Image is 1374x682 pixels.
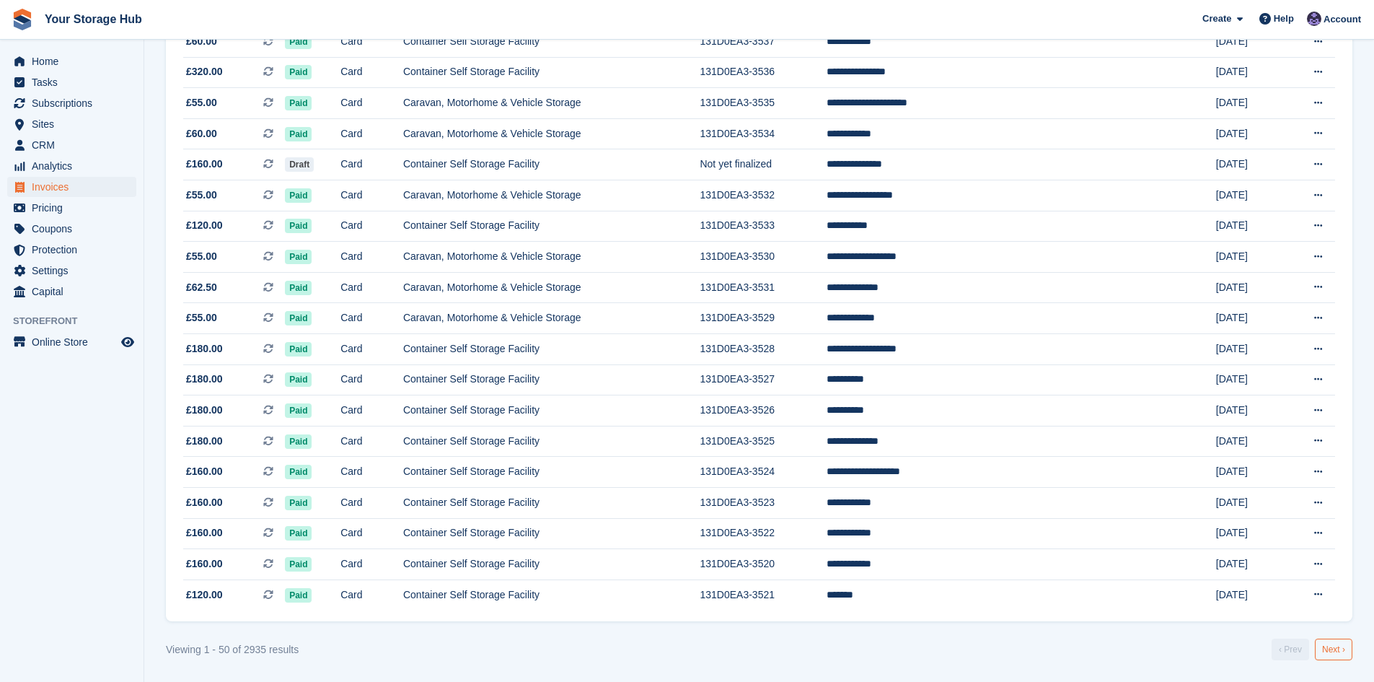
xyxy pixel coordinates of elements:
[700,580,827,610] td: 131D0EA3-3521
[32,51,118,71] span: Home
[186,218,223,233] span: £120.00
[1216,488,1285,519] td: [DATE]
[186,372,223,387] span: £180.00
[186,34,217,49] span: £60.00
[1216,180,1285,211] td: [DATE]
[340,57,403,88] td: Card
[340,180,403,211] td: Card
[285,588,312,603] span: Paid
[1216,57,1285,88] td: [DATE]
[700,211,827,242] td: 131D0EA3-3533
[403,457,700,488] td: Container Self Storage Facility
[186,95,217,110] span: £55.00
[700,457,827,488] td: 131D0EA3-3524
[340,118,403,149] td: Card
[186,280,217,295] span: £62.50
[1216,457,1285,488] td: [DATE]
[186,587,223,603] span: £120.00
[1307,12,1321,26] img: Liam Beddard
[700,426,827,457] td: 131D0EA3-3525
[1216,211,1285,242] td: [DATE]
[7,219,136,239] a: menu
[1216,88,1285,119] td: [DATE]
[32,198,118,218] span: Pricing
[700,364,827,395] td: 131D0EA3-3527
[285,35,312,49] span: Paid
[32,219,118,239] span: Coupons
[186,249,217,264] span: £55.00
[403,211,700,242] td: Container Self Storage Facility
[12,9,33,30] img: stora-icon-8386f47178a22dfd0bd8f6a31ec36ba5ce8667c1dd55bd0f319d3a0aa187defe.svg
[186,403,223,418] span: £180.00
[1216,518,1285,549] td: [DATE]
[285,281,312,295] span: Paid
[403,272,700,303] td: Caravan, Motorhome & Vehicle Storage
[32,332,118,352] span: Online Store
[285,372,312,387] span: Paid
[186,464,223,479] span: £160.00
[403,303,700,334] td: Caravan, Motorhome & Vehicle Storage
[7,51,136,71] a: menu
[1216,334,1285,365] td: [DATE]
[186,157,223,172] span: £160.00
[186,64,223,79] span: £320.00
[285,157,314,172] span: Draft
[32,135,118,155] span: CRM
[340,395,403,427] td: Card
[700,57,827,88] td: 131D0EA3-3536
[285,65,312,79] span: Paid
[186,341,223,357] span: £180.00
[1216,149,1285,180] td: [DATE]
[1216,118,1285,149] td: [DATE]
[7,156,136,176] a: menu
[7,240,136,260] a: menu
[1202,12,1231,26] span: Create
[403,364,700,395] td: Container Self Storage Facility
[403,118,700,149] td: Caravan, Motorhome & Vehicle Storage
[7,93,136,113] a: menu
[1315,639,1352,660] a: Next
[403,180,700,211] td: Caravan, Motorhome & Vehicle Storage
[1216,303,1285,334] td: [DATE]
[340,27,403,58] td: Card
[340,272,403,303] td: Card
[32,261,118,281] span: Settings
[340,334,403,365] td: Card
[7,72,136,92] a: menu
[700,488,827,519] td: 131D0EA3-3523
[39,7,148,31] a: Your Storage Hub
[186,188,217,203] span: £55.00
[1216,364,1285,395] td: [DATE]
[285,311,312,325] span: Paid
[403,518,700,549] td: Container Self Storage Facility
[403,426,700,457] td: Container Self Storage Facility
[1216,580,1285,610] td: [DATE]
[1216,426,1285,457] td: [DATE]
[1272,639,1309,660] a: Previous
[403,334,700,365] td: Container Self Storage Facility
[403,549,700,580] td: Container Self Storage Facility
[13,314,144,328] span: Storefront
[403,27,700,58] td: Container Self Storage Facility
[340,303,403,334] td: Card
[1216,272,1285,303] td: [DATE]
[700,272,827,303] td: 131D0EA3-3531
[403,395,700,427] td: Container Self Storage Facility
[32,72,118,92] span: Tasks
[403,242,700,273] td: Caravan, Motorhome & Vehicle Storage
[32,177,118,197] span: Invoices
[1216,395,1285,427] td: [DATE]
[32,114,118,134] span: Sites
[340,149,403,180] td: Card
[340,580,403,610] td: Card
[285,342,312,357] span: Paid
[403,488,700,519] td: Container Self Storage Facility
[700,118,827,149] td: 131D0EA3-3534
[340,364,403,395] td: Card
[166,642,299,657] div: Viewing 1 - 50 of 2935 results
[186,495,223,510] span: £160.00
[285,96,312,110] span: Paid
[1216,27,1285,58] td: [DATE]
[32,156,118,176] span: Analytics
[340,457,403,488] td: Card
